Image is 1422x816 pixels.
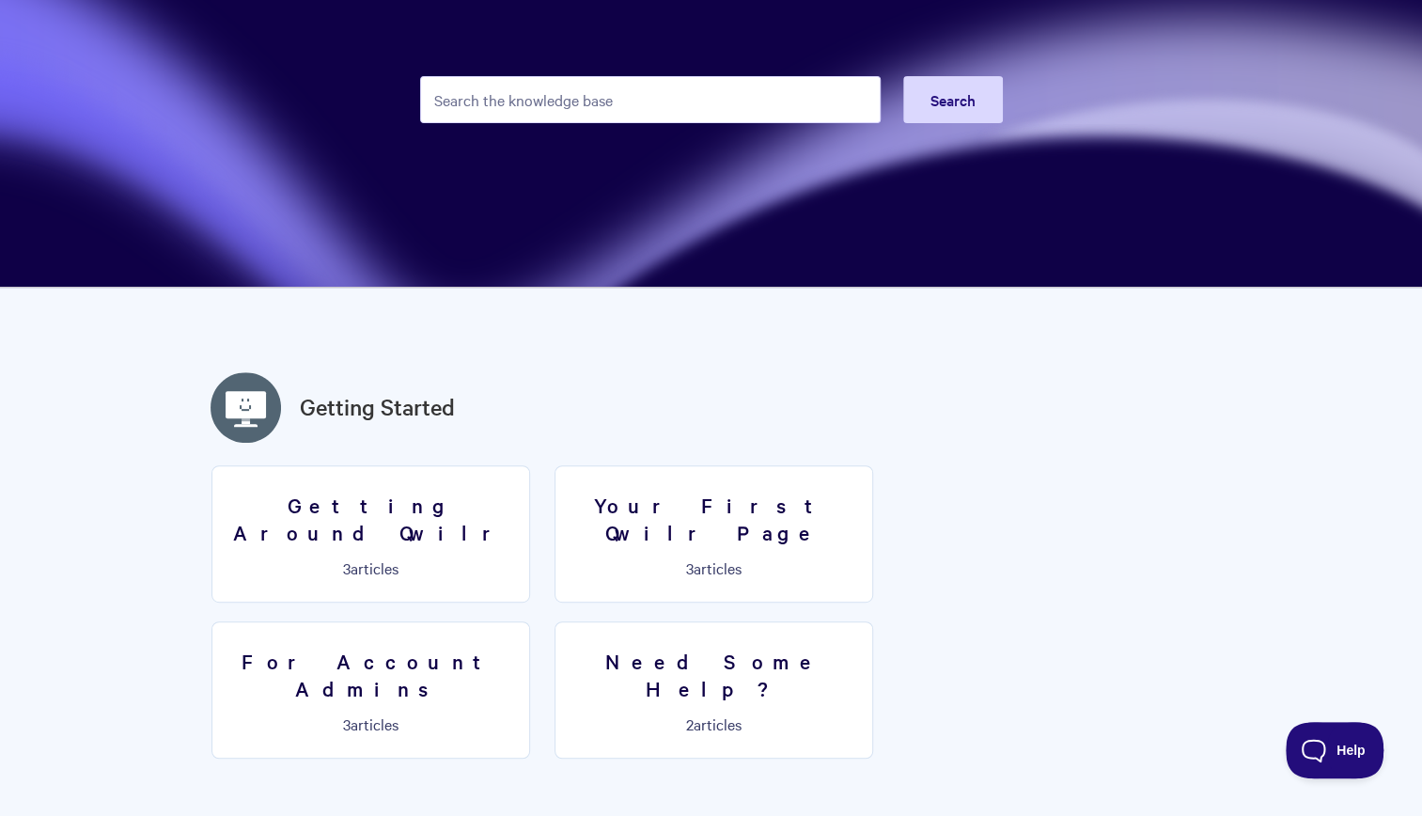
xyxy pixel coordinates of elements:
[903,76,1003,123] button: Search
[567,492,861,545] h3: Your First Qwilr Page
[1286,722,1384,778] iframe: Toggle Customer Support
[343,557,351,578] span: 3
[224,492,518,545] h3: Getting Around Qwilr
[567,559,861,576] p: articles
[420,76,881,123] input: Search the knowledge base
[343,714,351,734] span: 3
[224,559,518,576] p: articles
[567,648,861,701] h3: Need Some Help?
[555,465,873,603] a: Your First Qwilr Page 3articles
[555,621,873,759] a: Need Some Help? 2articles
[224,715,518,732] p: articles
[930,89,976,110] span: Search
[567,715,861,732] p: articles
[211,465,530,603] a: Getting Around Qwilr 3articles
[686,557,694,578] span: 3
[211,621,530,759] a: For Account Admins 3articles
[686,714,694,734] span: 2
[224,648,518,701] h3: For Account Admins
[300,390,455,424] a: Getting Started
